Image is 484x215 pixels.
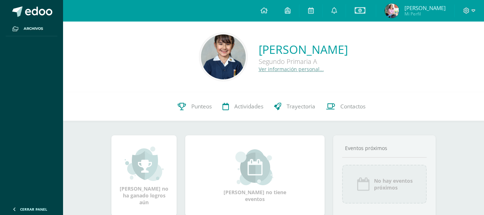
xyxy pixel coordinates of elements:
[342,145,427,151] div: Eventos próximos
[6,22,57,36] a: Archivos
[404,4,446,11] span: [PERSON_NAME]
[340,103,365,110] span: Contactos
[404,11,446,17] span: Mi Perfil
[269,92,321,121] a: Trayectoria
[234,103,263,110] span: Actividades
[191,103,212,110] span: Punteos
[20,207,47,212] span: Cerrar panel
[125,146,164,182] img: achievement_small.png
[385,4,399,18] img: 11cde2cb7967c2c8d35096ef6fb29e9b.png
[172,92,217,121] a: Punteos
[287,103,315,110] span: Trayectoria
[259,66,324,73] a: Ver información personal...
[219,149,291,202] div: [PERSON_NAME] no tiene eventos
[201,34,246,79] img: 2fa875dbea02a9f97754e63e527809dd.png
[374,177,413,191] span: No hay eventos próximos
[259,57,348,66] div: Segundo Primaria A
[217,92,269,121] a: Actividades
[24,26,43,32] span: Archivos
[259,42,348,57] a: [PERSON_NAME]
[235,149,274,185] img: event_small.png
[321,92,371,121] a: Contactos
[119,146,169,206] div: [PERSON_NAME] no ha ganado logros aún
[356,177,370,191] img: event_icon.png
